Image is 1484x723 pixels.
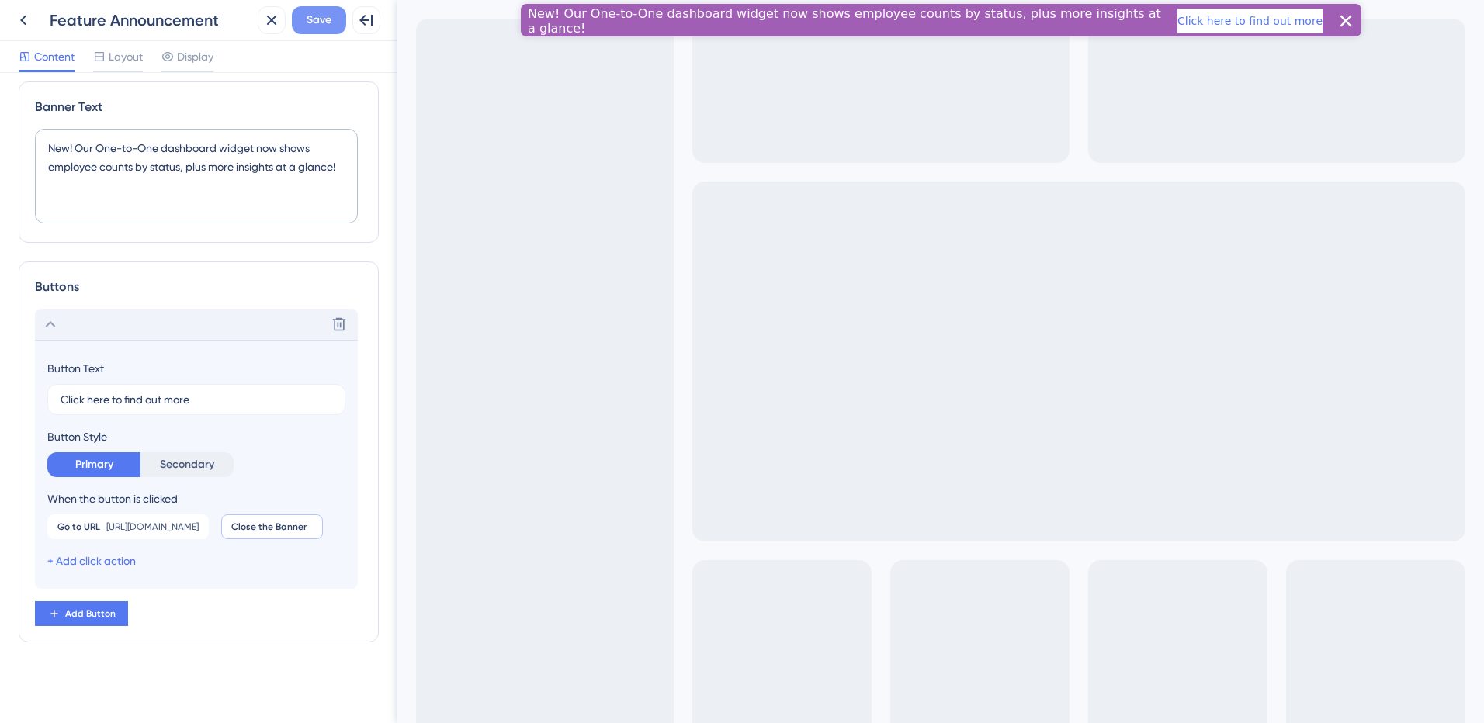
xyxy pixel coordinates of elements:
[292,6,346,34] button: Save
[35,601,128,626] button: Add Button
[65,607,116,620] span: Add Button
[47,427,345,446] div: Button Style
[47,359,104,378] div: Button Text
[307,11,331,29] span: Save
[34,47,75,66] span: Content
[47,452,140,477] button: Primary
[231,521,307,533] span: Close the Banner
[35,129,358,223] textarea: New! Our One-to-One dashboard widget now shows employee counts by status, plus more insights at a...
[47,489,345,508] div: When the button is clicked
[177,47,213,66] span: Display
[657,5,802,29] button: Click here to find out more
[123,4,964,36] iframe: UserGuiding Banner
[35,278,362,296] div: Buttons
[57,521,100,533] span: Go to URL
[50,9,251,31] div: Feature Announcement
[814,6,836,28] button: Close banner
[140,452,234,477] button: Secondary
[47,555,136,567] a: + Add click action
[35,98,362,116] div: Banner Text
[61,391,332,408] input: Type the value
[109,47,143,66] span: Layout
[106,521,199,533] span: [URL][DOMAIN_NAME]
